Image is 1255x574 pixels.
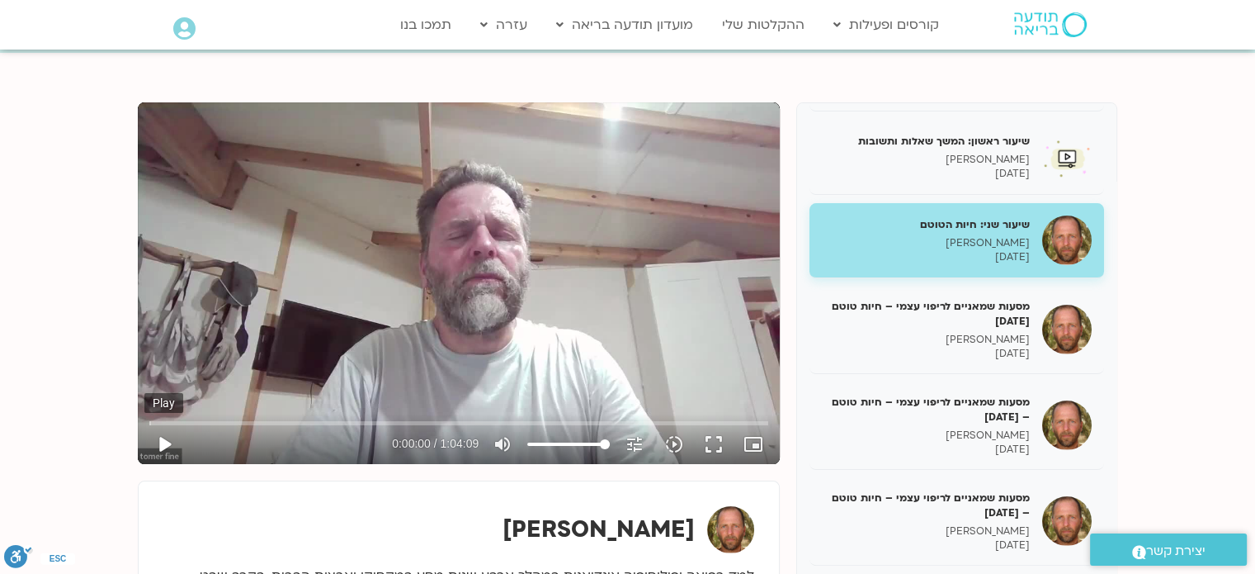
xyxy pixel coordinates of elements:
[822,167,1030,181] p: [DATE]
[822,491,1030,520] h5: מסעות שמאניים לריפוי עצמי – חיות טוטם – [DATE]
[1042,305,1092,354] img: מסעות שמאניים לריפוי עצמי – חיות טוטם 14/7/25
[822,236,1030,250] p: [PERSON_NAME]
[822,429,1030,443] p: [PERSON_NAME]
[1090,534,1247,566] a: יצירת קשר
[822,250,1030,264] p: [DATE]
[1146,540,1205,562] span: יצירת קשר
[707,506,754,553] img: תומר פיין
[714,9,813,40] a: ההקלטות שלי
[1042,496,1092,546] img: מסעות שמאניים לריפוי עצמי – חיות טוטם – 28.7.25
[392,9,460,40] a: תמכו בנו
[822,333,1030,347] p: [PERSON_NAME]
[502,514,695,545] strong: [PERSON_NAME]
[822,538,1030,553] p: [DATE]
[1042,401,1092,450] img: מסעות שמאניים לריפוי עצמי – חיות טוטם – 21.7.25
[1014,12,1087,37] img: תודעה בריאה
[825,9,947,40] a: קורסים ופעילות
[822,217,1030,232] h5: שיעור שני: חיות הטוטם
[822,347,1030,361] p: [DATE]
[822,524,1030,538] p: [PERSON_NAME]
[472,9,535,40] a: עזרה
[1042,216,1092,265] img: שיעור שני: חיות הטוטם
[1042,132,1092,182] img: שיעור ראשון: המשך שאלות ותשובות
[822,134,1030,149] h5: שיעור ראשון: המשך שאלות ותשובות
[548,9,701,40] a: מועדון תודעה בריאה
[822,443,1030,457] p: [DATE]
[822,299,1030,329] h5: מסעות שמאניים לריפוי עצמי – חיות טוטם [DATE]
[822,153,1030,167] p: [PERSON_NAME]
[822,395,1030,425] h5: מסעות שמאניים לריפוי עצמי – חיות טוטם – [DATE]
